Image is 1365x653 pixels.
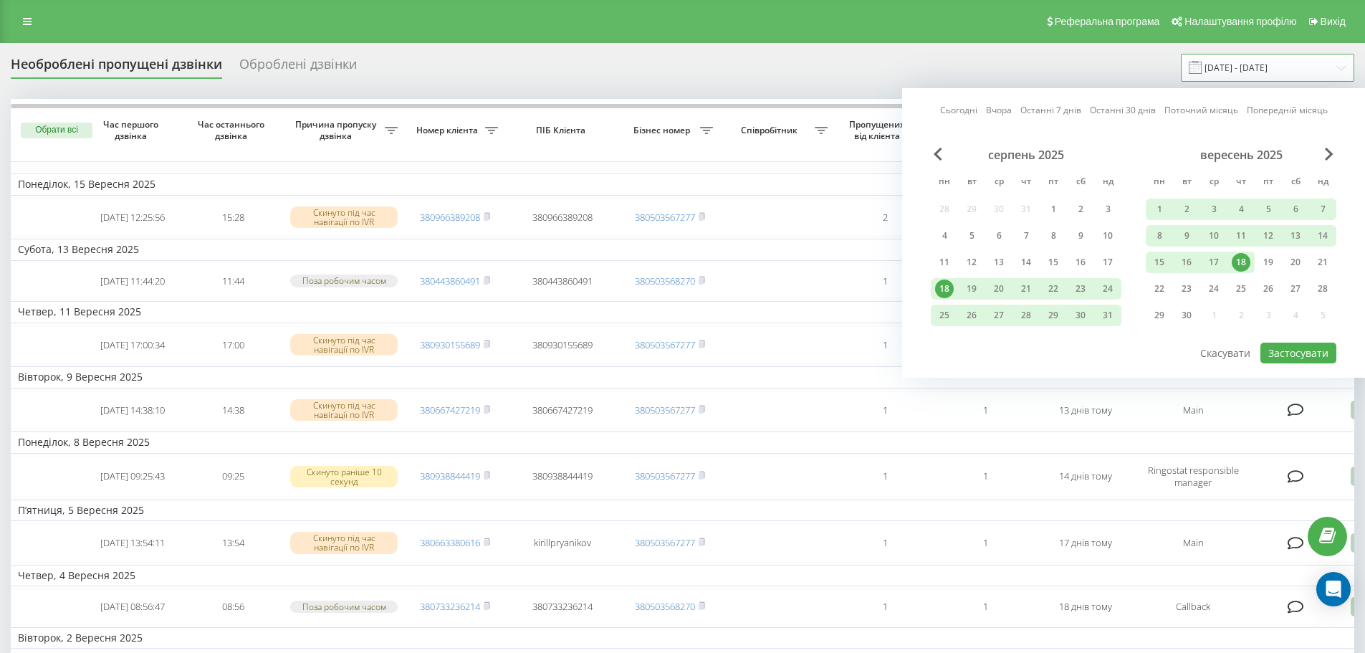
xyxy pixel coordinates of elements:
span: Номер клієнта [412,125,485,136]
abbr: середа [1203,172,1225,194]
abbr: п’ятниця [1043,172,1064,194]
div: пт 15 серп 2025 р. [1040,252,1067,273]
td: 2 [835,199,935,237]
abbr: неділя [1097,172,1119,194]
div: 24 [1098,280,1117,298]
div: вт 9 вер 2025 р. [1173,225,1200,247]
div: пн 1 вер 2025 р. [1146,199,1173,220]
div: нд 3 серп 2025 р. [1094,199,1121,220]
span: Час останнього дзвінка [194,119,272,141]
span: Причина пропуску дзвінка [290,119,385,141]
div: 6 [1286,200,1305,219]
a: Вчора [986,103,1012,117]
abbr: понеділок [1149,172,1170,194]
div: ср 10 вер 2025 р. [1200,225,1227,247]
td: 1 [835,264,935,299]
a: 380667427219 [420,404,480,416]
button: Скасувати [1192,343,1258,363]
div: 5 [962,227,981,245]
td: 14 днів тому [1035,457,1136,497]
a: 380503568270 [635,275,695,287]
span: Next Month [1325,148,1333,161]
div: пн 22 вер 2025 р. [1146,278,1173,300]
td: kirillpryanikov [505,524,620,562]
td: 380930155689 [505,326,620,364]
div: 11 [1232,227,1250,245]
div: 7 [1017,227,1035,245]
a: Останні 30 днів [1090,103,1156,117]
span: Пропущених від клієнта [842,119,915,141]
div: вт 16 вер 2025 р. [1173,252,1200,273]
div: вт 19 серп 2025 р. [958,278,985,300]
td: 1 [835,457,935,497]
div: пн 29 вер 2025 р. [1146,305,1173,326]
div: 26 [962,306,981,325]
button: Застосувати [1260,343,1336,363]
a: 380443860491 [420,275,480,287]
div: Скинуто під час навігації по IVR [290,532,398,553]
a: Поточний місяць [1164,103,1238,117]
div: нд 7 вер 2025 р. [1309,199,1336,220]
div: 4 [935,227,954,245]
td: 380938844419 [505,457,620,497]
td: [DATE] 13:54:11 [82,524,183,562]
span: Бізнес номер [627,125,700,136]
div: пн 15 вер 2025 р. [1146,252,1173,273]
div: 16 [1071,253,1090,272]
div: ср 3 вер 2025 р. [1200,199,1227,220]
div: чт 18 вер 2025 р. [1227,252,1255,273]
div: 22 [1044,280,1063,298]
span: Співробітник [727,125,815,136]
td: 17:00 [183,326,283,364]
div: чт 4 вер 2025 р. [1227,199,1255,220]
abbr: четвер [1230,172,1252,194]
div: вт 2 вер 2025 р. [1173,199,1200,220]
a: 380663380616 [420,536,480,549]
div: ср 6 серп 2025 р. [985,225,1012,247]
div: 17 [1204,253,1223,272]
td: [DATE] 11:44:20 [82,264,183,299]
div: серпень 2025 [931,148,1121,162]
div: 8 [1150,227,1169,245]
span: Реферальна програма [1055,16,1160,27]
div: ср 27 серп 2025 р. [985,305,1012,326]
td: 11:44 [183,264,283,299]
div: вт 12 серп 2025 р. [958,252,985,273]
div: вт 26 серп 2025 р. [958,305,985,326]
div: 7 [1313,200,1332,219]
div: 25 [935,306,954,325]
td: 18 днів тому [1035,589,1136,624]
div: 27 [990,306,1008,325]
div: сб 20 вер 2025 р. [1282,252,1309,273]
div: 22 [1150,280,1169,298]
div: 30 [1071,306,1090,325]
a: Сьогодні [940,103,977,117]
a: 380503567277 [635,536,695,549]
div: Необроблені пропущені дзвінки [11,57,222,79]
abbr: понеділок [934,172,955,194]
abbr: субота [1285,172,1306,194]
td: 13 днів тому [1035,391,1136,429]
div: Скинуто під час навігації по IVR [290,334,398,356]
td: Ringostat responsible manager [1136,457,1250,497]
div: нд 14 вер 2025 р. [1309,225,1336,247]
div: 20 [1286,253,1305,272]
div: 10 [1204,227,1223,245]
div: вт 30 вер 2025 р. [1173,305,1200,326]
td: 1 [935,457,1035,497]
div: 1 [1044,200,1063,219]
div: Поза робочим часом [290,601,398,613]
a: 380503567277 [635,404,695,416]
td: [DATE] 12:25:56 [82,199,183,237]
div: пт 1 серп 2025 р. [1040,199,1067,220]
a: 380733236214 [420,600,480,613]
div: нд 31 серп 2025 р. [1094,305,1121,326]
a: 380938844419 [420,470,480,482]
div: 23 [1177,280,1196,298]
td: 08:56 [183,589,283,624]
td: 380443860491 [505,264,620,299]
td: [DATE] 09:25:43 [82,457,183,497]
div: сб 30 серп 2025 р. [1067,305,1094,326]
a: 380503567277 [635,470,695,482]
div: 14 [1017,253,1035,272]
